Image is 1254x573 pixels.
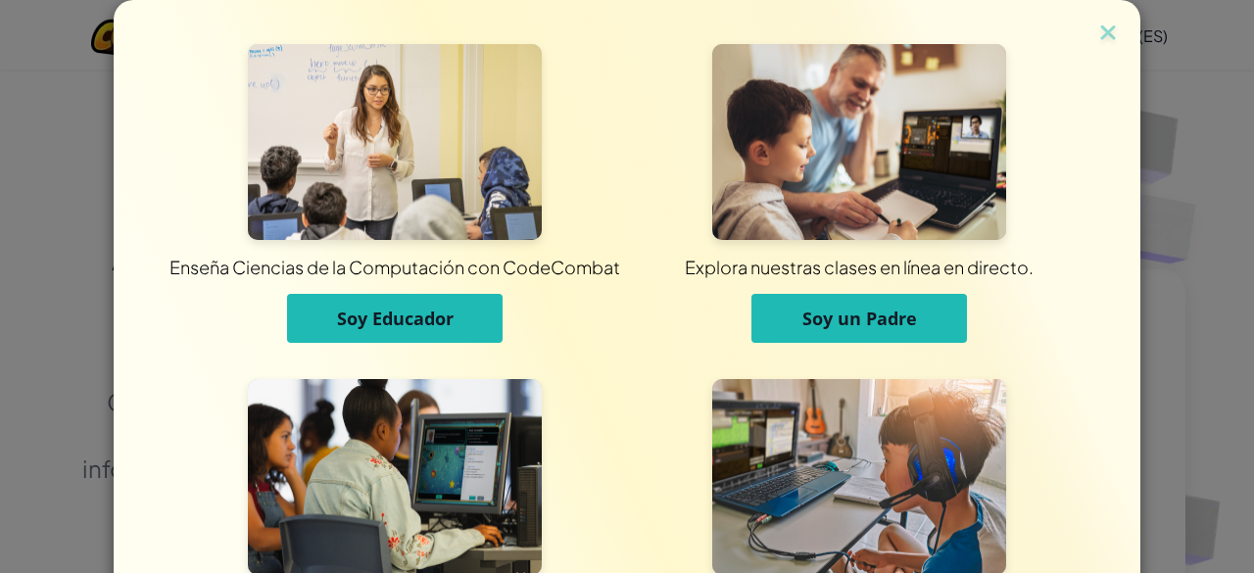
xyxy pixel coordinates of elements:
[169,256,620,278] font: Enseña Ciencias de la Computación con CodeCombat
[1095,20,1121,49] img: icono de cerrar
[751,294,967,343] button: Soy un Padre
[712,44,1006,240] img: Para Padres
[685,256,1034,278] font: Explora nuestras clases en línea en directo.
[287,294,503,343] button: Soy Educador
[802,307,917,330] font: Soy un Padre
[337,307,454,330] font: Soy Educador
[248,44,542,240] img: Para educadores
